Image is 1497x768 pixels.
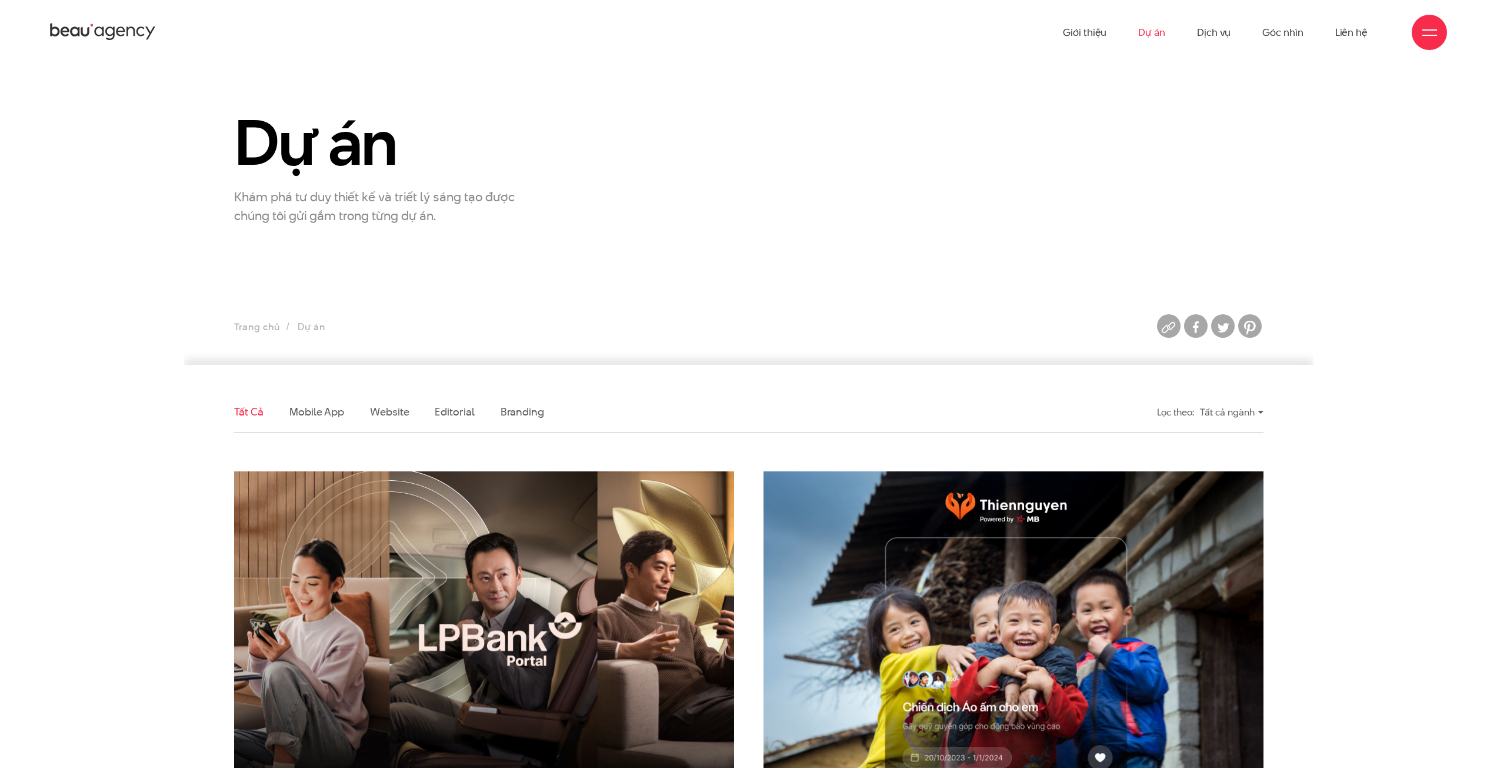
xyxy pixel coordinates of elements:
[234,320,280,334] a: Trang chủ
[234,404,264,419] a: Tất cả
[289,404,344,419] a: Mobile app
[1157,402,1194,423] div: Lọc theo:
[501,404,544,419] a: Branding
[234,187,528,225] p: Khám phá tư duy thiết kế và triết lý sáng tạo được chúng tôi gửi gắm trong từng dự án.
[435,404,474,419] a: Editorial
[370,404,409,419] a: Website
[234,109,558,177] h1: Dự án
[1200,402,1263,423] div: Tất cả ngành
